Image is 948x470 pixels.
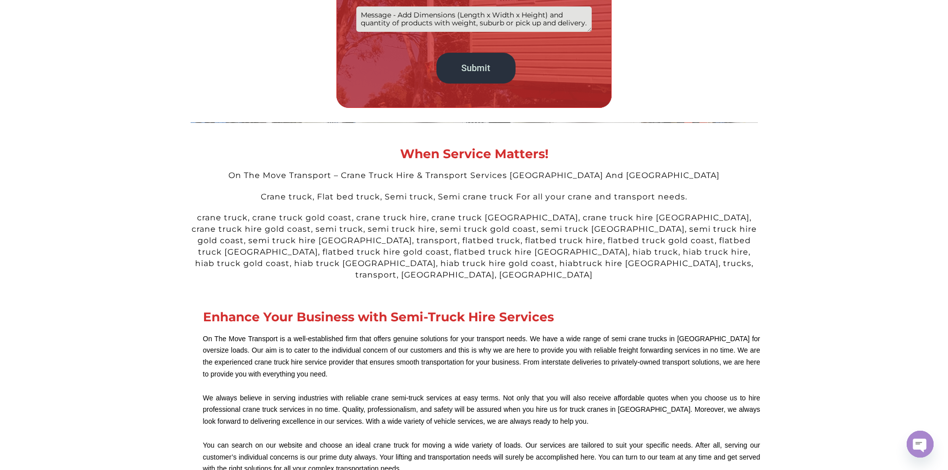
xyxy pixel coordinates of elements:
[191,148,758,160] div: When Service Matters!
[436,53,516,83] input: Submit
[191,170,758,182] div: On The Move Transport – Crane Truck Hire & Transport Services [GEOGRAPHIC_DATA] And [GEOGRAPHIC_D...
[191,191,758,203] div: Crane truck, Flat bed truck, Semi truck, Semi crane truck For all your crane and transport needs.
[203,311,760,323] h2: Enhance Your Business with Semi-Truck Hire Services
[203,392,760,428] p: We always believe in serving industries with reliable crane semi-truck services at easy terms. No...
[191,212,758,281] div: crane truck, crane truck gold coast, crane truck hire, crane truck [GEOGRAPHIC_DATA], crane truck...
[203,333,760,380] p: On The Move Transport is a well-established firm that offers genuine solutions for your transport...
